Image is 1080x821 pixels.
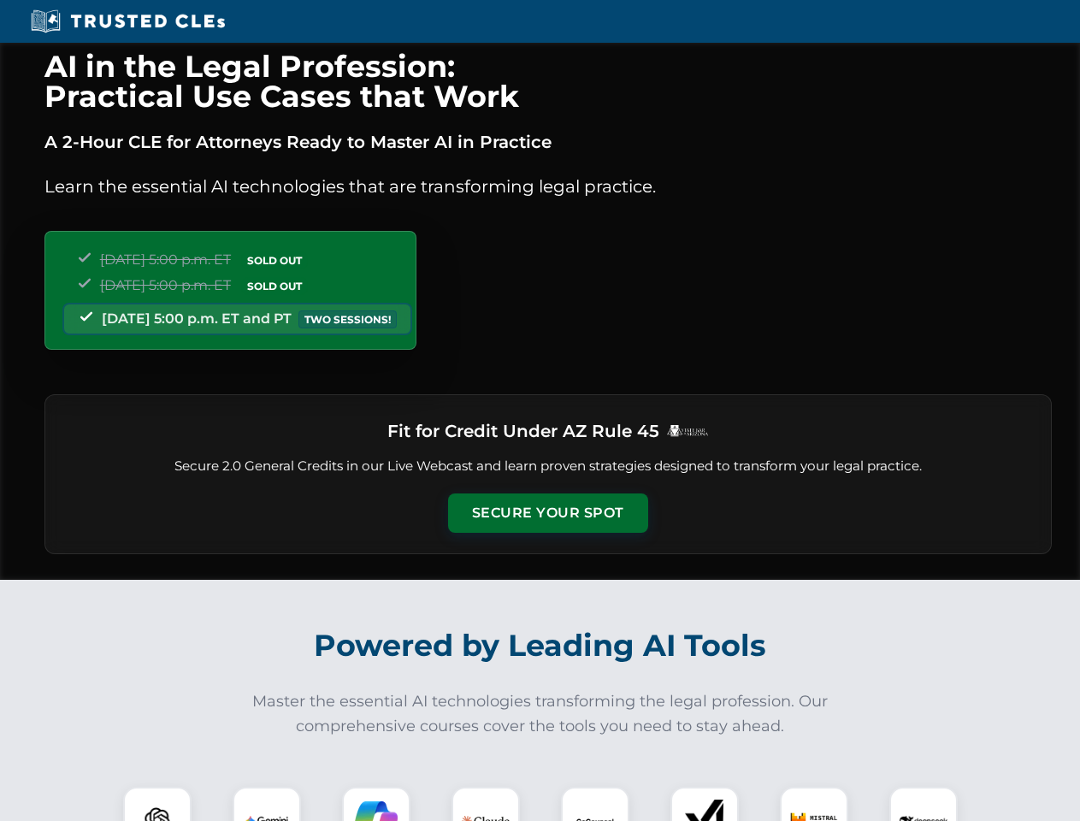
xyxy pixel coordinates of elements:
[241,251,308,269] span: SOLD OUT
[387,416,659,446] h3: Fit for Credit Under AZ Rule 45
[44,173,1052,200] p: Learn the essential AI technologies that are transforming legal practice.
[44,128,1052,156] p: A 2-Hour CLE for Attorneys Ready to Master AI in Practice
[241,277,308,295] span: SOLD OUT
[100,277,231,293] span: [DATE] 5:00 p.m. ET
[448,493,648,533] button: Secure Your Spot
[666,424,709,437] img: Logo
[241,689,840,739] p: Master the essential AI technologies transforming the legal profession. Our comprehensive courses...
[66,457,1030,476] p: Secure 2.0 General Credits in our Live Webcast and learn proven strategies designed to transform ...
[100,251,231,268] span: [DATE] 5:00 p.m. ET
[67,616,1014,676] h2: Powered by Leading AI Tools
[44,51,1052,111] h1: AI in the Legal Profession: Practical Use Cases that Work
[26,9,230,34] img: Trusted CLEs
